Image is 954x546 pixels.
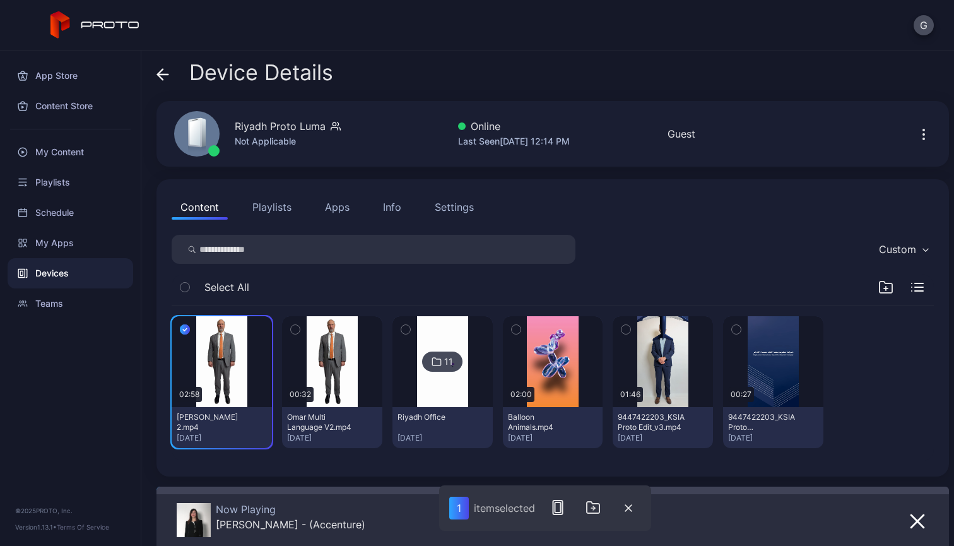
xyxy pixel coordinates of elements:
button: G [914,15,934,35]
div: [DATE] [728,433,818,443]
a: Schedule [8,198,133,228]
a: My Apps [8,228,133,258]
button: Custom [873,235,934,264]
div: [DATE] [618,433,708,443]
button: 9447422203_KSIAProto LOOP_v2.mp4[DATE] [723,407,823,448]
a: Content Store [8,91,133,121]
div: [DATE] [508,433,598,443]
a: App Store [8,61,133,91]
button: Apps [316,194,358,220]
div: Settings [435,199,474,215]
div: Now Playing [216,503,365,516]
div: Mair - (Accenture) [216,518,365,531]
div: [DATE] [177,433,267,443]
div: 9447422203_KSIAProto Edit_v3.mp4 [618,412,687,432]
span: Version 1.13.1 • [15,523,57,531]
div: Guest [668,126,695,141]
span: Select All [204,280,249,295]
div: Custom [879,243,916,256]
a: Devices [8,258,133,288]
div: © 2025 PROTO, Inc. [15,506,126,516]
button: Info [374,194,410,220]
a: My Content [8,137,133,167]
div: Online [458,119,570,134]
a: Playlists [8,167,133,198]
div: Info [383,199,401,215]
div: item selected [474,502,535,514]
div: Riyadh Office [397,412,467,422]
button: Omar Multi Language V2.mp4[DATE] [282,407,382,448]
button: Settings [426,194,483,220]
div: 9447422203_KSIAProto LOOP_v2.mp4 [728,412,798,432]
button: [PERSON_NAME] 2.mp4[DATE] [172,407,272,448]
button: Playlists [244,194,300,220]
button: Riyadh Office[DATE] [392,407,493,448]
div: Last Seen [DATE] 12:14 PM [458,134,570,149]
div: Not Applicable [235,134,341,149]
button: Balloon Animals.mp4[DATE] [503,407,603,448]
span: Device Details [189,61,333,85]
a: Terms Of Service [57,523,109,531]
div: 11 [444,356,453,367]
a: Teams [8,288,133,319]
div: Omar Multi Language V2.mp4 [287,412,356,432]
button: 9447422203_KSIAProto Edit_v3.mp4[DATE] [613,407,713,448]
div: [DATE] [397,433,488,443]
div: 1 [449,497,469,519]
div: Riyadh Proto Luma [235,119,326,134]
div: [DATE] [287,433,377,443]
div: Balloon Animals.mp4 [508,412,577,432]
div: Omar Pitch 2.mp4 [177,412,246,432]
button: Content [172,194,228,220]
